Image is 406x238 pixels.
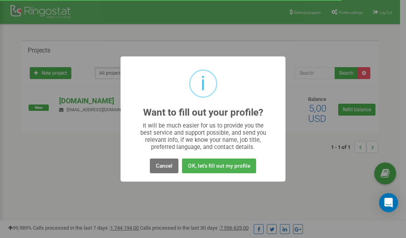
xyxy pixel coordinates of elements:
[182,159,256,173] button: OK, let's fill out my profile
[150,159,178,173] button: Cancel
[143,107,263,118] h2: Want to fill out your profile?
[379,193,398,212] div: Open Intercom Messenger
[136,122,270,151] div: It will be much easier for us to provide you the best service and support possible, and send you ...
[201,71,205,97] div: i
